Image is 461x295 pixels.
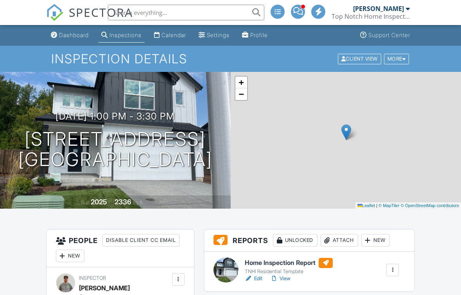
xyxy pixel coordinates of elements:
[245,258,333,268] h6: Home Inspection Report
[378,203,400,208] a: © MapTiler
[79,275,106,281] span: Inspector
[204,229,414,252] h3: Reports
[239,89,244,99] span: −
[48,28,92,43] a: Dashboard
[151,28,189,43] a: Calendar
[245,258,333,275] a: Home Inspection Report TNHI Residential Template
[321,234,358,247] div: Attach
[353,5,404,13] div: [PERSON_NAME]
[341,124,351,140] img: Marker
[79,282,130,294] div: [PERSON_NAME]
[337,55,383,61] a: Client View
[357,28,413,43] a: Support Center
[133,200,144,206] span: sq. ft.
[376,203,377,208] span: |
[384,54,409,64] div: More
[357,203,375,208] a: Leaflet
[196,28,233,43] a: Settings
[239,28,271,43] a: Profile
[361,234,390,247] div: New
[273,234,317,247] div: Unlocked
[368,32,410,38] div: Support Center
[109,32,142,38] div: Inspections
[46,11,133,27] a: SPECTORA
[338,54,381,64] div: Client View
[332,13,410,20] div: Top Notch Home Inspection
[401,203,459,208] a: © OpenStreetMap contributors
[115,198,131,206] div: 2336
[235,88,247,100] a: Zoom out
[245,268,333,275] div: TNHI Residential Template
[239,77,244,87] span: +
[98,28,145,43] a: Inspections
[47,229,194,267] h3: People
[56,111,175,122] h3: [DATE] 1:00 pm - 3:30 pm
[207,32,230,38] div: Settings
[102,234,179,247] div: Disable Client CC Email
[235,77,247,88] a: Zoom in
[161,32,186,38] div: Calendar
[56,250,84,262] div: New
[18,129,212,170] h1: [STREET_ADDRESS] [GEOGRAPHIC_DATA]
[69,4,133,20] span: SPECTORA
[81,200,90,206] span: Built
[108,5,264,20] input: Search everything...
[59,32,89,38] div: Dashboard
[245,275,262,282] a: Edit
[46,4,63,21] img: The Best Home Inspection Software - Spectora
[91,198,107,206] div: 2025
[51,52,410,66] h1: Inspection Details
[250,32,268,38] div: Profile
[270,275,291,282] a: View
